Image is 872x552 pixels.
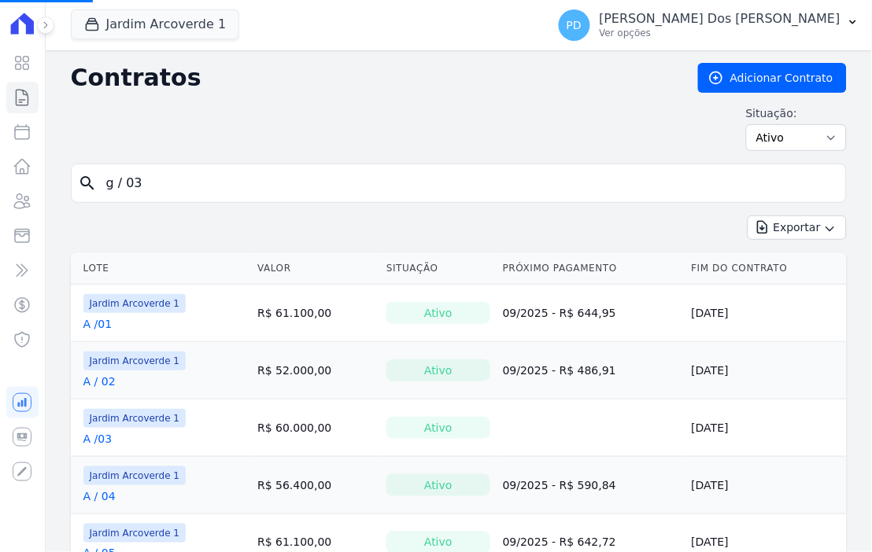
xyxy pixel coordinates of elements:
[251,252,380,285] th: Valor
[685,342,847,399] td: [DATE]
[386,359,490,381] div: Ativo
[503,364,616,377] a: 09/2025 - R$ 486,91
[83,431,113,447] a: A /03
[83,351,187,370] span: Jardim Arcoverde 1
[83,466,187,485] span: Jardim Arcoverde 1
[251,399,380,457] td: R$ 60.000,00
[600,27,841,39] p: Ver opções
[503,479,616,491] a: 09/2025 - R$ 590,84
[386,302,490,324] div: Ativo
[380,252,497,285] th: Situação
[685,285,847,342] td: [DATE]
[71,252,252,285] th: Lote
[83,524,187,543] span: Jardim Arcoverde 1
[251,457,380,514] td: R$ 56.400,00
[83,294,187,313] span: Jardim Arcoverde 1
[71,64,673,92] h2: Contratos
[251,342,380,399] td: R$ 52.000,00
[503,307,616,319] a: 09/2025 - R$ 644,95
[685,457,847,514] td: [DATE]
[386,417,490,439] div: Ativo
[685,399,847,457] td: [DATE]
[71,9,240,39] button: Jardim Arcoverde 1
[748,215,847,240] button: Exportar
[386,474,490,496] div: Ativo
[83,409,187,428] span: Jardim Arcoverde 1
[97,167,840,199] input: Buscar por nome do lote
[83,374,116,389] a: A / 02
[698,63,847,93] a: Adicionar Contrato
[83,488,116,504] a: A / 04
[503,536,616,549] a: 09/2025 - R$ 642,72
[83,316,113,332] a: A /01
[497,252,685,285] th: Próximo Pagamento
[78,174,97,193] i: search
[746,105,847,121] label: Situação:
[685,252,847,285] th: Fim do Contrato
[546,3,872,47] button: PD [PERSON_NAME] Dos [PERSON_NAME] Ver opções
[251,285,380,342] td: R$ 61.100,00
[567,20,582,31] span: PD
[600,11,841,27] p: [PERSON_NAME] Dos [PERSON_NAME]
